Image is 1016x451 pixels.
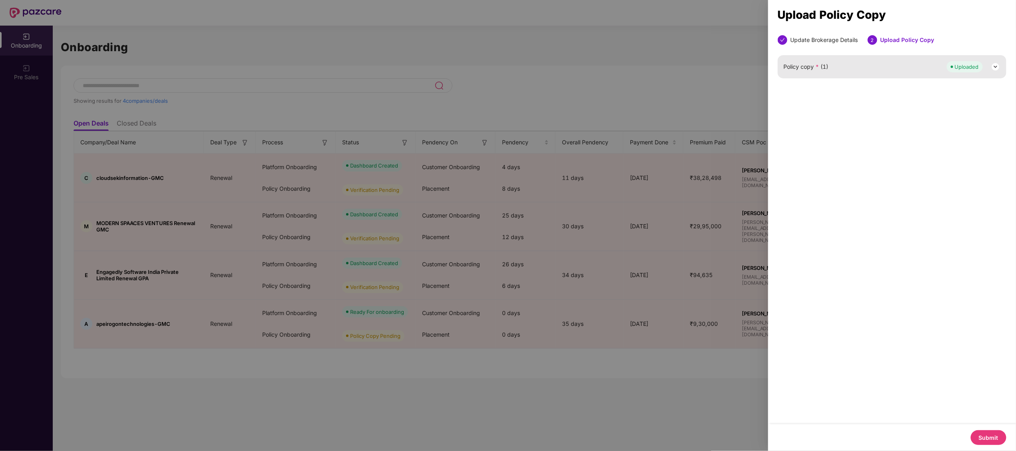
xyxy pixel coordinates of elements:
[971,430,1006,445] button: Submit
[791,35,858,45] div: Update Brokerage Details
[784,62,829,71] span: Policy copy (1)
[780,38,785,42] span: check
[991,62,1000,72] img: svg+xml;base64,PHN2ZyB3aWR0aD0iMjQiIGhlaWdodD0iMjQiIHZpZXdCb3g9IjAgMCAyNCAyNCIgZmlsbD0ibm9uZSIgeG...
[881,35,934,45] div: Upload Policy Copy
[955,63,979,71] div: Uploaded
[871,37,874,43] span: 2
[778,10,1006,19] div: Upload Policy Copy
